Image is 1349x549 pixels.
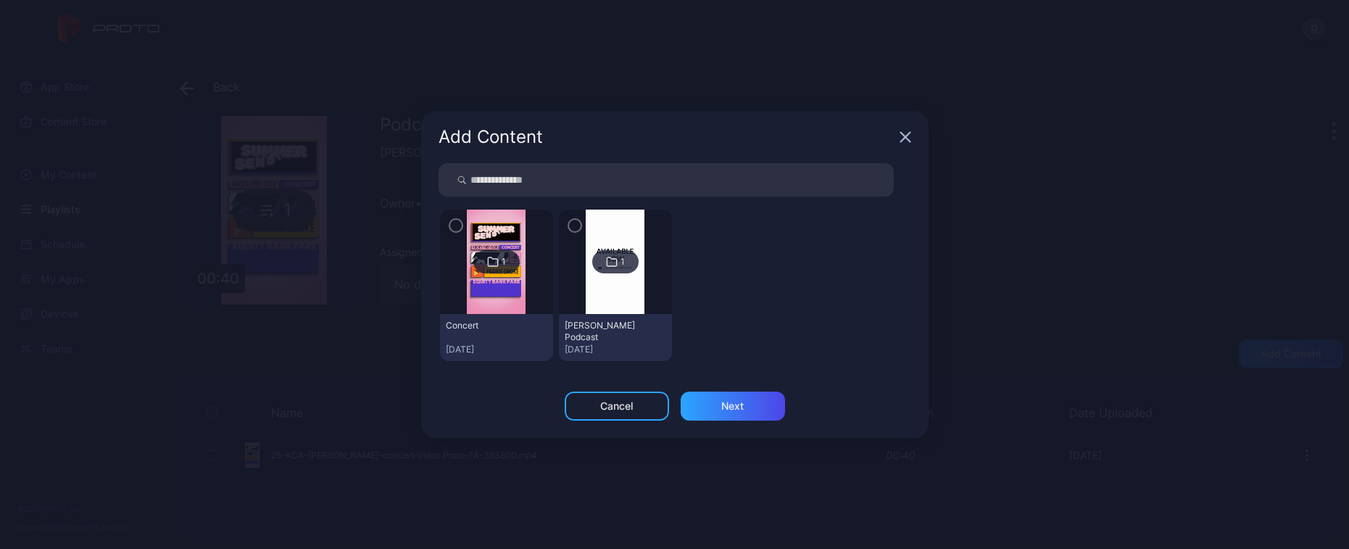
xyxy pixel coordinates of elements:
div: [DATE] [446,344,547,355]
div: Cancel [600,400,633,412]
div: Koch Podcast [565,320,644,343]
div: [DATE] [565,344,666,355]
div: Next [721,400,744,412]
div: 1 [620,256,625,268]
div: 1 [502,256,506,268]
button: Next [681,392,785,421]
div: Add Content [439,128,894,146]
div: Concert [446,320,526,331]
button: Cancel [565,392,669,421]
